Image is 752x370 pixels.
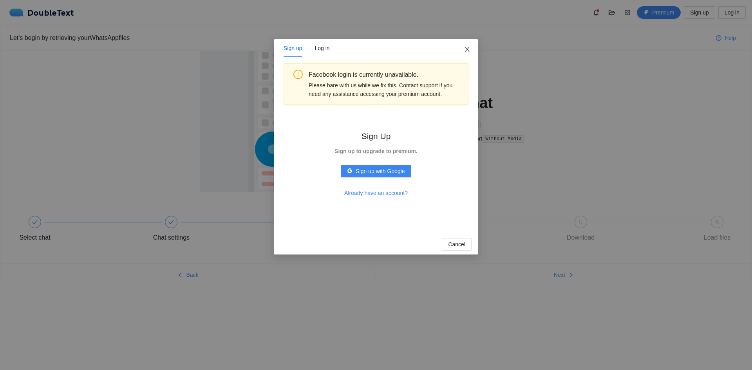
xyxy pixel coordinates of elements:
[356,167,405,175] span: Sign up with Google
[338,187,414,199] button: Already have an account?
[344,189,408,197] span: Already have an account?
[464,46,470,52] span: close
[284,44,302,52] div: Sign up
[341,165,411,177] button: googleSign up with Google
[293,70,303,79] span: exclamation-circle
[347,168,352,174] span: google
[457,39,478,60] button: Close
[448,240,465,249] span: Cancel
[309,81,462,98] div: Please bare with us while we fix this. Contact support if you need any assistance accessing your ...
[334,130,418,143] h2: Sign Up
[315,44,329,52] div: Log in
[442,238,472,251] button: Cancel
[334,148,418,154] strong: Sign up to upgrade to premium.
[309,70,462,79] div: Facebook login is currently unavailable.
